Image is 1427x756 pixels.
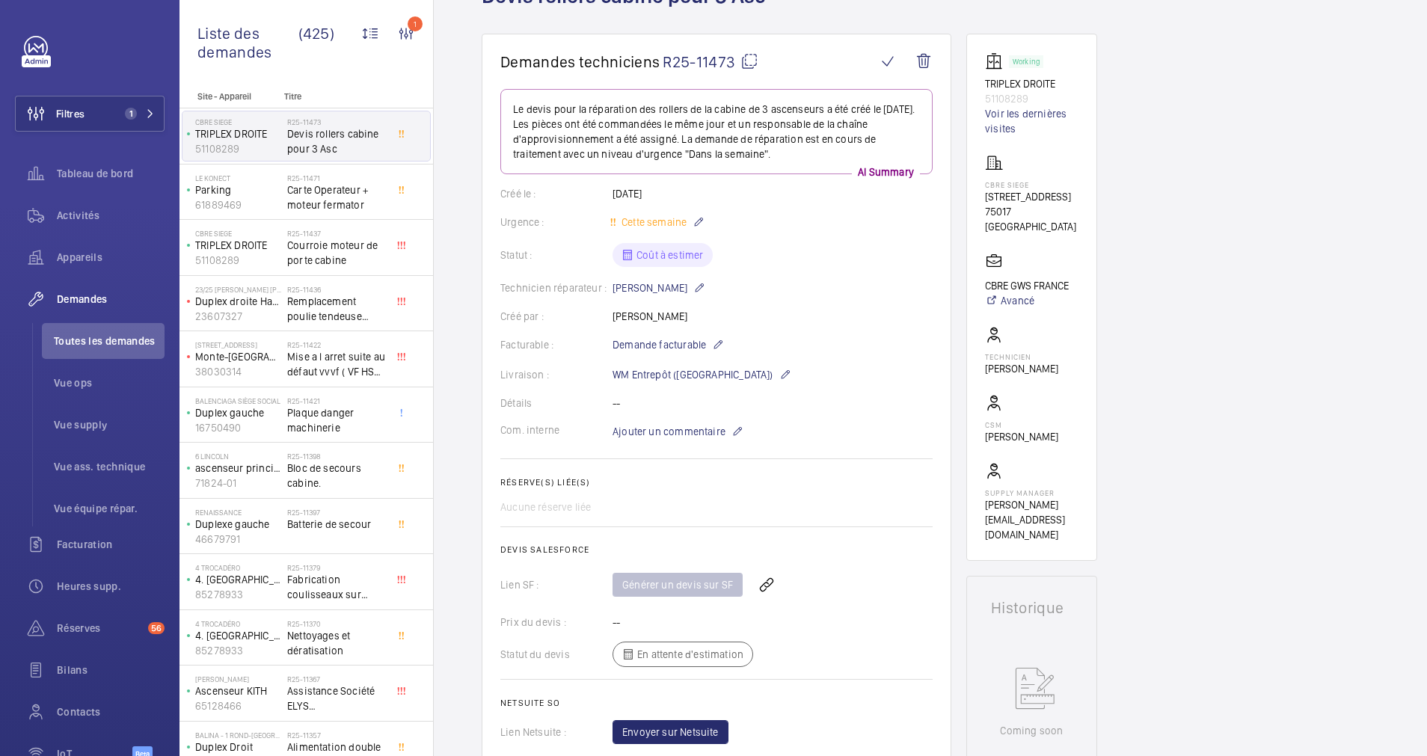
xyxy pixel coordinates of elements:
h2: Réserve(s) liée(s) [500,477,933,488]
a: Voir les dernières visites [985,106,1078,136]
span: Filtres [56,106,85,121]
p: Duplex droite Hall B [195,294,281,309]
p: Le devis pour la réparation des rollers de la cabine de 3 ascenseurs a été créé le [DATE]. Les pi... [513,102,920,162]
p: 4. [GEOGRAPHIC_DATA] [195,572,281,587]
h2: R25-11357 [287,731,386,740]
span: Fabrication coulisseaux sur mesure EMCE [287,572,386,602]
p: 85278933 [195,643,281,658]
span: 56 [148,622,165,634]
p: Site - Appareil [179,91,278,102]
p: 51108289 [985,91,1078,106]
p: TRIPLEX DROITE [985,76,1078,91]
p: 4. [GEOGRAPHIC_DATA] [195,628,281,643]
p: RENAISSANCE [195,508,281,517]
p: 23/25 [PERSON_NAME] [PERSON_NAME] [195,285,281,294]
span: Appareils [57,250,165,265]
span: Vue équipe répar. [54,501,165,516]
p: Duplex gauche [195,405,281,420]
h2: R25-11422 [287,340,386,349]
p: 51108289 [195,253,281,268]
span: Envoyer sur Netsuite [622,725,719,740]
p: TRIPLEX DROITE [195,126,281,141]
a: Avancé [985,293,1069,308]
p: Duplex Droit [195,740,281,755]
span: Vue ass. technique [54,459,165,474]
p: 4 Trocadéro [195,619,281,628]
p: WM Entrepôt ([GEOGRAPHIC_DATA]) [613,366,791,384]
p: [PERSON_NAME] [195,674,281,683]
p: [PERSON_NAME] [985,429,1058,444]
span: Batterie de secour [287,517,386,532]
button: Envoyer sur Netsuite [613,720,728,744]
p: CBRE GWS FRANCE [985,278,1069,293]
p: ascenseur principal [195,461,281,476]
p: 4 Trocadéro [195,563,281,572]
h2: R25-11379 [287,563,386,572]
h2: R25-11437 [287,229,386,238]
p: Technicien [985,352,1058,361]
button: Filtres1 [15,96,165,132]
p: Working [1013,59,1040,64]
span: Facturation [57,537,165,552]
span: Ajouter un commentaire [613,424,725,439]
span: Vue ops [54,375,165,390]
img: elevator.svg [985,52,1009,70]
span: Cette semaine [619,216,687,228]
span: Vue supply [54,417,165,432]
p: Balenciaga siège social [195,396,281,405]
p: Coming soon [1000,723,1063,738]
p: Parking [195,182,281,197]
p: 85278933 [195,587,281,602]
p: 51108289 [195,141,281,156]
p: Duplexe gauche [195,517,281,532]
p: Monte-[GEOGRAPHIC_DATA] [195,349,281,364]
span: Contacts [57,704,165,719]
p: Ascenseur KITH [195,683,281,698]
p: Le Konect [195,173,281,182]
span: Assistance Société ELYS (désinsectisation gaine) [287,683,386,713]
span: Mise a l arret suite au défaut vvvf ( VF HS voire confirmation ) [287,349,386,379]
p: 65128466 [195,698,281,713]
h2: R25-11473 [287,117,386,126]
span: Plaque danger machinerie [287,405,386,435]
p: [PERSON_NAME] [985,361,1058,376]
p: Titre [284,91,383,102]
p: CBRE SIEGE [985,180,1078,189]
h2: R25-11367 [287,674,386,683]
span: R25-11473 [663,52,758,71]
h1: Historique [991,600,1072,615]
h2: Netsuite SO [500,698,933,708]
p: BALINA - 1 Rond-[GEOGRAPHIC_DATA] [195,731,281,740]
h2: R25-11370 [287,619,386,628]
p: Supply manager [985,488,1078,497]
p: 6 Lincoln [195,452,281,461]
p: 61889469 [195,197,281,212]
span: Toutes les demandes [54,334,165,348]
span: Nettoyages et dératisation [287,628,386,658]
h2: R25-11398 [287,452,386,461]
p: 23607327 [195,309,281,324]
p: AI Summary [852,165,920,179]
h2: Devis Salesforce [500,544,933,555]
p: CSM [985,420,1058,429]
span: Tableau de bord [57,166,165,181]
span: Activités [57,208,165,223]
p: 71824-01 [195,476,281,491]
span: Réserves [57,621,142,636]
p: [PERSON_NAME] [613,279,705,297]
p: TRIPLEX DROITE [195,238,281,253]
span: Heures supp. [57,579,165,594]
p: [PERSON_NAME][EMAIL_ADDRESS][DOMAIN_NAME] [985,497,1078,542]
span: Demandes [57,292,165,307]
span: 1 [125,108,137,120]
h2: R25-11421 [287,396,386,405]
p: 16750490 [195,420,281,435]
span: Courroie moteur de porte cabine [287,238,386,268]
h2: R25-11397 [287,508,386,517]
span: Demande facturable [613,337,706,352]
span: Demandes techniciens [500,52,660,71]
p: [STREET_ADDRESS] [985,189,1078,204]
span: Remplacement poulie tendeuse contrepoids 300 ( complet) [287,294,386,324]
span: Bilans [57,663,165,677]
p: CBRE SIEGE [195,229,281,238]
